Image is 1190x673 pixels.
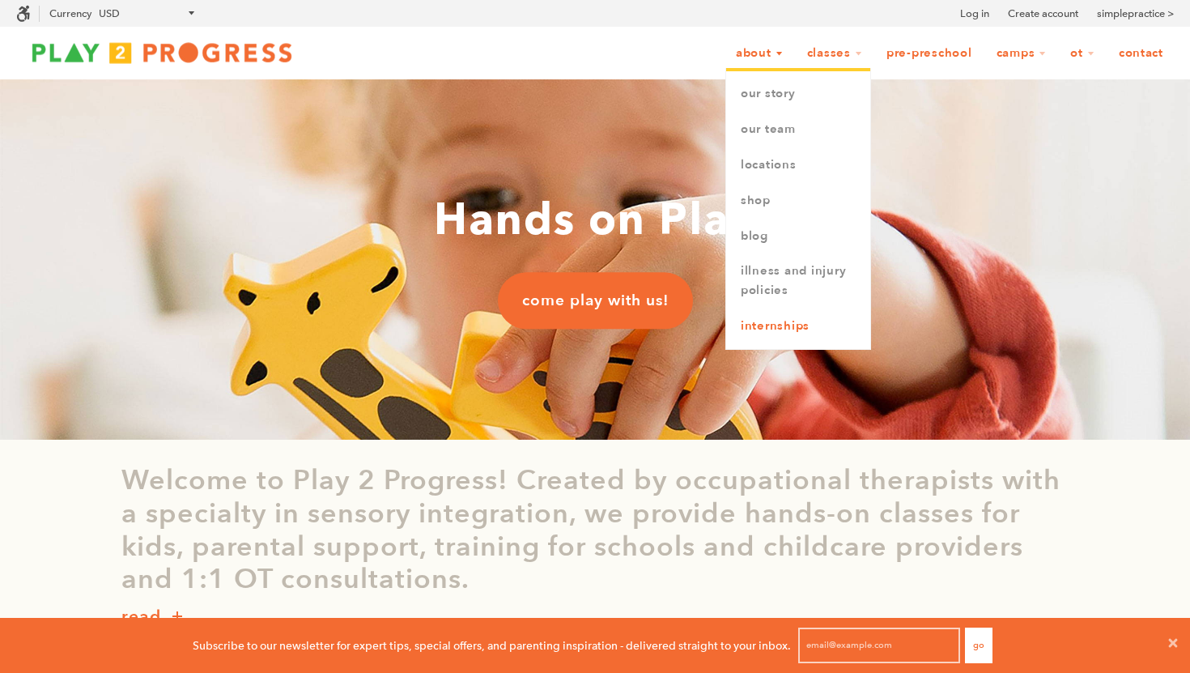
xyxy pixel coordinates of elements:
a: Illness and Injury Policies [726,253,870,309]
a: Classes [797,38,873,69]
img: Play2Progress logo [16,36,308,69]
a: Create account [1008,6,1078,22]
a: Internships [726,309,870,344]
a: Blog [726,219,870,254]
a: Camps [986,38,1057,69]
a: come play with us! [498,272,693,329]
a: Pre-Preschool [876,38,983,69]
a: Our Team [726,112,870,147]
a: Shop [726,183,870,219]
a: Contact [1108,38,1174,69]
button: Go [965,628,992,663]
a: Log in [960,6,989,22]
label: Currency [49,7,91,19]
a: OT [1060,38,1105,69]
a: About [725,38,793,69]
p: read [121,604,161,630]
a: simplepractice > [1097,6,1174,22]
span: come play with us! [522,290,669,311]
p: Welcome to Play 2 Progress! Created by occupational therapists with a specialty in sensory integr... [121,464,1069,596]
input: email@example.com [798,628,960,663]
p: Subscribe to our newsletter for expert tips, special offers, and parenting inspiration - delivere... [193,637,791,654]
a: Our Story [726,76,870,112]
a: Locations [726,147,870,183]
